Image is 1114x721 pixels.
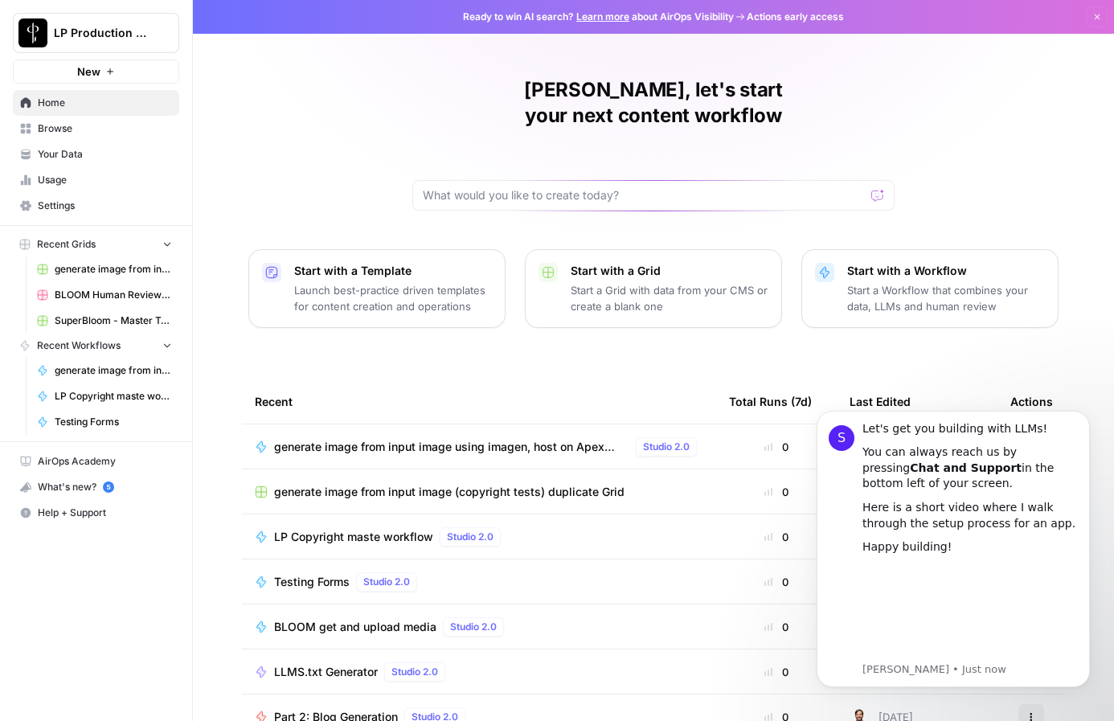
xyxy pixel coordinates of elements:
[847,263,1045,279] p: Start with a Workflow
[576,10,629,23] a: Learn more
[412,77,895,129] h1: [PERSON_NAME], let's start your next content workflow
[13,474,179,500] button: What's new? 5
[38,506,172,520] span: Help + Support
[30,409,179,435] a: Testing Forms
[747,10,844,24] span: Actions early access
[13,232,179,256] button: Recent Grids
[55,262,172,277] span: generate image from input image (copyright tests) duplicate Grid
[55,288,172,302] span: BLOOM Human Review (ver2)
[13,167,179,193] a: Usage
[274,439,629,455] span: generate image from input image using imagen, host on Apex AWS bucket
[525,249,782,328] button: Start with a GridStart a Grid with data from your CMS or create a blank one
[248,249,506,328] button: Start with a TemplateLaunch best-practice driven templates for content creation and operations
[643,440,690,454] span: Studio 2.0
[729,439,824,455] div: 0
[274,619,436,635] span: BLOOM get and upload media
[294,263,492,279] p: Start with a Template
[447,530,494,544] span: Studio 2.0
[55,363,172,378] span: generate image from input image using imagen, host on Apex AWS bucket
[423,187,865,203] input: What would you like to create today?
[450,620,497,634] span: Studio 2.0
[729,529,824,545] div: 0
[729,619,824,635] div: 0
[14,475,178,499] div: What's new?
[54,25,151,41] span: LP Production Workloads
[106,483,110,491] text: 5
[38,121,172,136] span: Browse
[13,141,179,167] a: Your Data
[55,313,172,328] span: SuperBloom - Master Topic List
[13,90,179,116] a: Home
[255,527,703,547] a: LP Copyright maste workflowStudio 2.0
[463,10,734,24] span: Ready to win AI search? about AirOps Visibility
[792,387,1114,713] iframe: Intercom notifications message
[70,276,285,290] p: Message from Steven, sent Just now
[847,282,1045,314] p: Start a Workflow that combines your data, LLMs and human review
[55,389,172,404] span: LP Copyright maste workflow
[255,662,703,682] a: LLMS.txt GeneratorStudio 2.0
[1010,379,1053,424] div: Actions
[255,617,703,637] a: BLOOM get and upload mediaStudio 2.0
[38,147,172,162] span: Your Data
[13,500,179,526] button: Help + Support
[274,529,433,545] span: LP Copyright maste workflow
[30,358,179,383] a: generate image from input image using imagen, host on Apex AWS bucket
[30,308,179,334] a: SuperBloom - Master Topic List
[571,263,768,279] p: Start with a Grid
[729,574,824,590] div: 0
[571,282,768,314] p: Start a Grid with data from your CMS or create a blank one
[729,379,812,424] div: Total Runs (7d)
[70,177,285,273] iframe: youtube
[30,383,179,409] a: LP Copyright maste workflow
[13,116,179,141] a: Browse
[55,415,172,429] span: Testing Forms
[38,199,172,213] span: Settings
[274,664,378,680] span: LLMS.txt Generator
[13,193,179,219] a: Settings
[37,338,121,353] span: Recent Workflows
[38,454,172,469] span: AirOps Academy
[13,13,179,53] button: Workspace: LP Production Workloads
[255,437,703,457] a: generate image from input image using imagen, host on Apex AWS bucketStudio 2.0
[294,282,492,314] p: Launch best-practice driven templates for content creation and operations
[30,282,179,308] a: BLOOM Human Review (ver2)
[850,379,911,424] div: Last Edited
[255,379,703,424] div: Recent
[77,63,100,80] span: New
[274,484,625,500] span: generate image from input image (copyright tests) duplicate Grid
[13,334,179,358] button: Recent Workflows
[801,249,1059,328] button: Start with a WorkflowStart a Workflow that combines your data, LLMs and human review
[37,237,96,252] span: Recent Grids
[38,173,172,187] span: Usage
[255,572,703,592] a: Testing FormsStudio 2.0
[38,96,172,110] span: Home
[729,484,824,500] div: 0
[391,665,438,679] span: Studio 2.0
[363,575,410,589] span: Studio 2.0
[255,484,703,500] a: generate image from input image (copyright tests) duplicate Grid
[13,59,179,84] button: New
[103,481,114,493] a: 5
[729,664,824,680] div: 0
[18,18,47,47] img: LP Production Workloads Logo
[274,574,350,590] span: Testing Forms
[13,449,179,474] a: AirOps Academy
[30,256,179,282] a: generate image from input image (copyright tests) duplicate Grid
